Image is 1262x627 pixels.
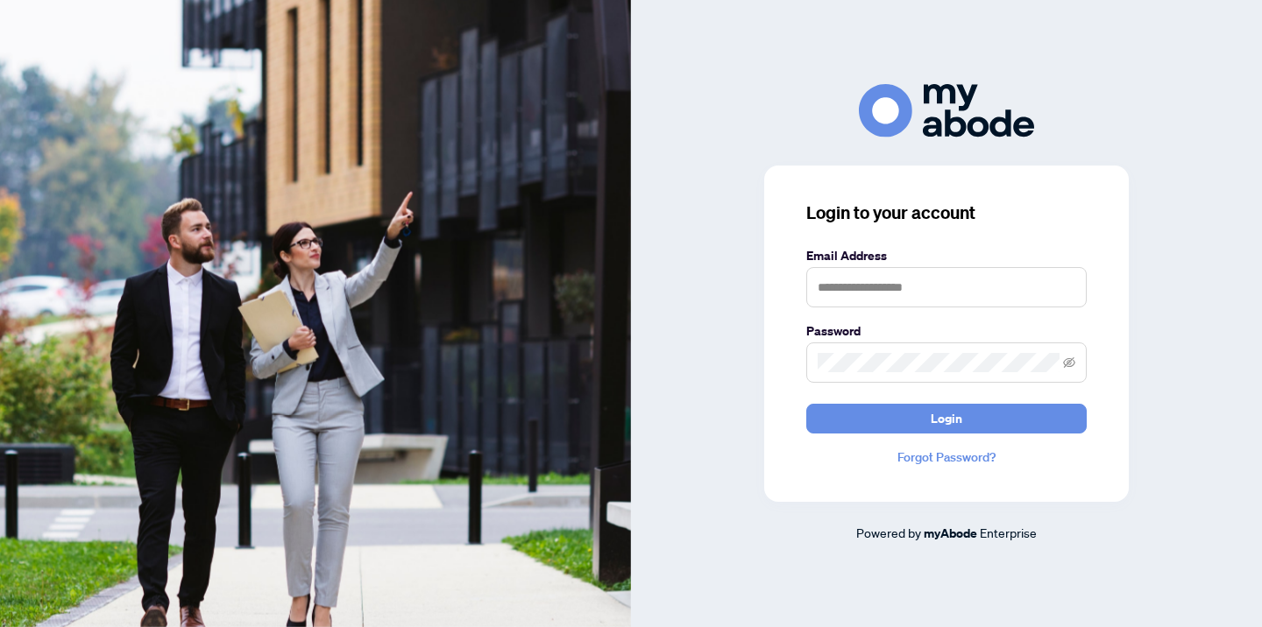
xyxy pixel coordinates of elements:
label: Email Address [806,246,1087,265]
span: Login [931,405,962,433]
h3: Login to your account [806,201,1087,225]
label: Password [806,321,1087,341]
a: Forgot Password? [806,447,1087,467]
button: Login [806,404,1087,433]
span: eye-invisible [1063,356,1075,369]
span: Enterprise [980,525,1037,540]
span: Powered by [856,525,921,540]
img: ma-logo [859,84,1034,137]
a: myAbode [924,524,977,543]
